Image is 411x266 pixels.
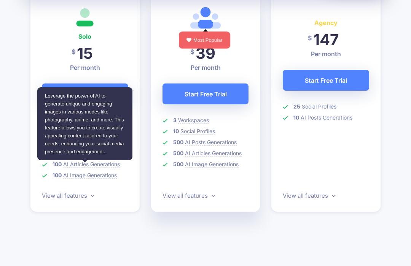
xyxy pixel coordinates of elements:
[42,31,128,42] h4: Solo
[37,87,132,160] div: Leverage the power of AI to generate unique and engaging images in various modes like photography...
[302,103,336,110] span: Social Profiles
[162,31,249,42] h4: Pro
[283,192,335,199] a: View all features
[283,49,369,58] p: Per month
[196,44,215,63] span: 39
[42,192,94,199] a: View all features
[53,172,62,178] b: 100
[53,161,62,167] b: 100
[162,192,215,199] a: View all features
[173,139,183,145] b: 500
[173,128,179,134] b: 10
[63,172,117,179] span: AI Image Generations
[190,43,194,60] span: $
[283,17,369,28] h4: Agency
[178,117,209,124] span: Workspaces
[63,161,120,168] span: AI Articles Generations
[173,150,183,156] b: 500
[308,30,312,47] span: $
[180,128,215,135] span: Social Profiles
[173,161,183,167] b: 500
[173,117,177,123] b: 3
[293,114,299,121] b: 10
[313,30,339,49] span: 147
[42,83,128,104] a: Start Free Trial
[42,63,128,72] p: Per month
[162,63,249,72] p: Per month
[185,139,237,146] span: AI Posts Generations
[179,31,230,49] div: Most Popular
[293,103,300,110] b: 25
[162,83,249,104] a: Start Free Trial
[301,114,352,121] span: AI Posts Generations
[72,43,75,60] span: $
[185,150,242,157] span: AI Articles Generations
[283,70,369,91] a: Start Free Trial
[77,44,93,63] span: 15
[185,161,239,168] span: AI Image Generations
